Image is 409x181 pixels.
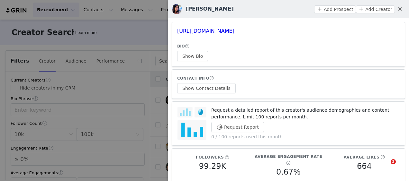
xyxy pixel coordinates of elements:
[177,28,234,34] a: [URL][DOMAIN_NAME]
[276,166,301,178] h5: 0.67%
[177,51,208,61] button: Show Bio
[196,154,224,160] h5: Followers
[211,122,264,132] button: Request Report
[177,107,206,140] img: audience-report.png
[255,154,322,159] h5: Average Engagement Rate
[211,107,400,120] p: Request a detailed report of this creator's audience demographics and content performance. Limit ...
[211,134,400,140] p: 0 / 100 reports used this month
[356,5,395,13] button: Add Creator
[314,5,356,13] button: Add Prospect
[177,76,209,81] span: CONTACT INFO
[357,160,372,172] h5: 664
[377,159,393,175] iframe: Intercom live chat
[172,4,182,14] img: v2
[199,160,226,172] h5: 99.29K
[177,44,185,48] span: BIO
[186,5,234,13] h3: [PERSON_NAME]
[177,83,236,93] button: Show Contact Details
[391,159,396,164] span: 3
[344,154,379,160] h5: Average Likes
